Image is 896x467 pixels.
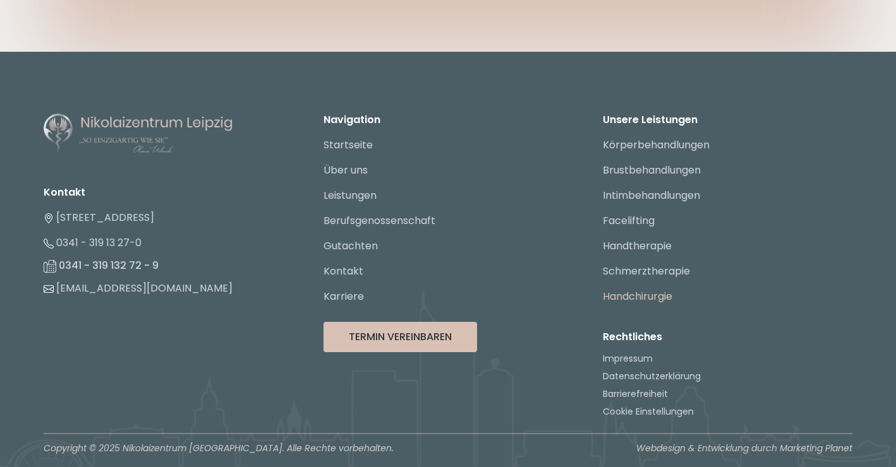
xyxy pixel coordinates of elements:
[324,264,363,278] a: Kontakt
[603,112,852,127] p: Unsere Leistungen
[324,289,364,304] a: Karriere
[603,264,690,278] a: Schmerztherapie
[636,442,852,459] a: Webdesign & Entwicklung durch Marketing Planet
[324,112,573,127] p: Navigation
[324,163,368,177] a: Über uns
[324,322,477,352] button: Termin Vereinbaren
[44,442,394,454] p: Copyright © 2025 Nikolaizentrum [GEOGRAPHIC_DATA]. Alle Rechte vorbehalten.
[324,188,377,203] a: Leistungen
[44,210,154,225] a: [STREET_ADDRESS]
[44,235,142,250] a: 0341 - 319 13 27-0
[44,112,233,155] img: Nikolaizentrum Leipzig - Logo
[603,405,694,418] button: Cookie Einstellungen
[324,138,373,152] a: Startseite
[44,185,293,200] li: Kontakt
[603,387,668,400] a: Barrierefreiheit
[603,213,655,228] a: Facelifting
[603,289,672,304] a: Handchirurgie
[324,213,435,228] a: Berufsgenossenschaft
[324,239,378,253] a: Gutachten
[603,138,710,152] a: Körperbehandlungen
[603,239,672,253] a: Handtherapie
[603,188,700,203] a: Intimbehandlungen
[603,163,701,177] a: Brustbehandlungen
[44,281,233,295] a: [EMAIL_ADDRESS][DOMAIN_NAME]
[603,370,701,382] a: Datenschutzerklärung
[603,329,852,345] p: Rechtliches
[603,352,653,365] a: Impressum
[44,256,293,276] li: 0341 - 319 132 72 - 9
